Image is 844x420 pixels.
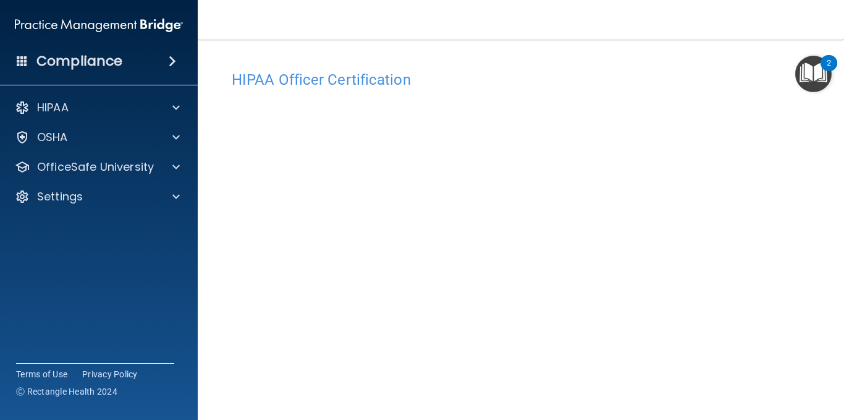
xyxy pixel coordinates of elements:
h4: Compliance [36,53,122,70]
a: OfficeSafe University [15,160,180,174]
button: Open Resource Center, 2 new notifications [795,56,832,92]
span: Ⓒ Rectangle Health 2024 [16,385,117,398]
a: Terms of Use [16,368,67,380]
a: OSHA [15,130,180,145]
p: Settings [37,189,83,204]
div: 2 [827,63,831,79]
h4: HIPAA Officer Certification [232,72,810,88]
p: OSHA [37,130,68,145]
a: Privacy Policy [82,368,138,380]
a: HIPAA [15,100,180,115]
p: HIPAA [37,100,69,115]
img: PMB logo [15,13,183,38]
a: Settings [15,189,180,204]
p: OfficeSafe University [37,160,154,174]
